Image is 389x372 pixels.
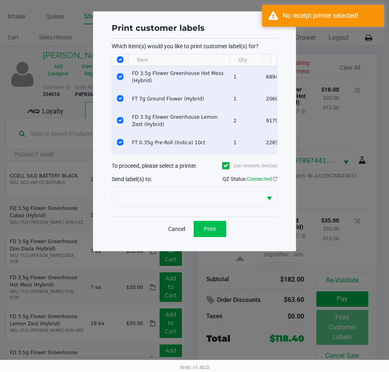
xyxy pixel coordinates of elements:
[230,132,262,154] td: 1
[112,22,205,34] h1: Print customer labels
[112,176,152,182] span: Send label(s) to:
[117,56,123,63] input: Select All Rows
[222,162,277,169] label: Use network devices
[223,176,277,182] span: QZ Status:
[262,132,335,154] td: 2265441912968918
[194,221,226,237] button: Print
[204,226,216,232] span: Print
[230,54,262,66] th: Qty
[117,73,123,80] input: Select Row
[112,54,277,154] div: Data table
[247,176,272,182] span: Connected
[117,95,123,102] input: Select Row
[128,88,230,110] td: FT 7g Ground Flower (Hybrid)
[112,162,197,169] span: To proceed, please select a printer.
[128,54,230,66] th: Item
[230,88,262,110] td: 1
[230,66,262,88] td: 1
[128,66,230,88] td: FD 3.5g Flower Greenhouse Hot Mess (Hybrid)
[128,132,230,154] td: FT 0.35g Pre-Roll (Indica) 10ct
[112,43,277,50] p: Which item(s) would you like to print customer label(s) for?
[163,221,190,237] button: Cancel
[262,88,335,110] td: 2060524418484523
[262,66,335,88] td: 6894109789744107
[117,117,123,124] input: Select Row
[180,364,209,370] span: Web: v1.40.0
[262,110,335,132] td: 9179914333208053
[128,110,230,132] td: FD 3.5g Flower Greenhouse Lemon Zest (Hybrid)
[261,187,277,206] button: Select
[117,139,123,145] input: Select Row
[230,110,262,132] td: 2
[262,54,335,66] th: Package
[283,11,378,21] div: No receipt printer selected!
